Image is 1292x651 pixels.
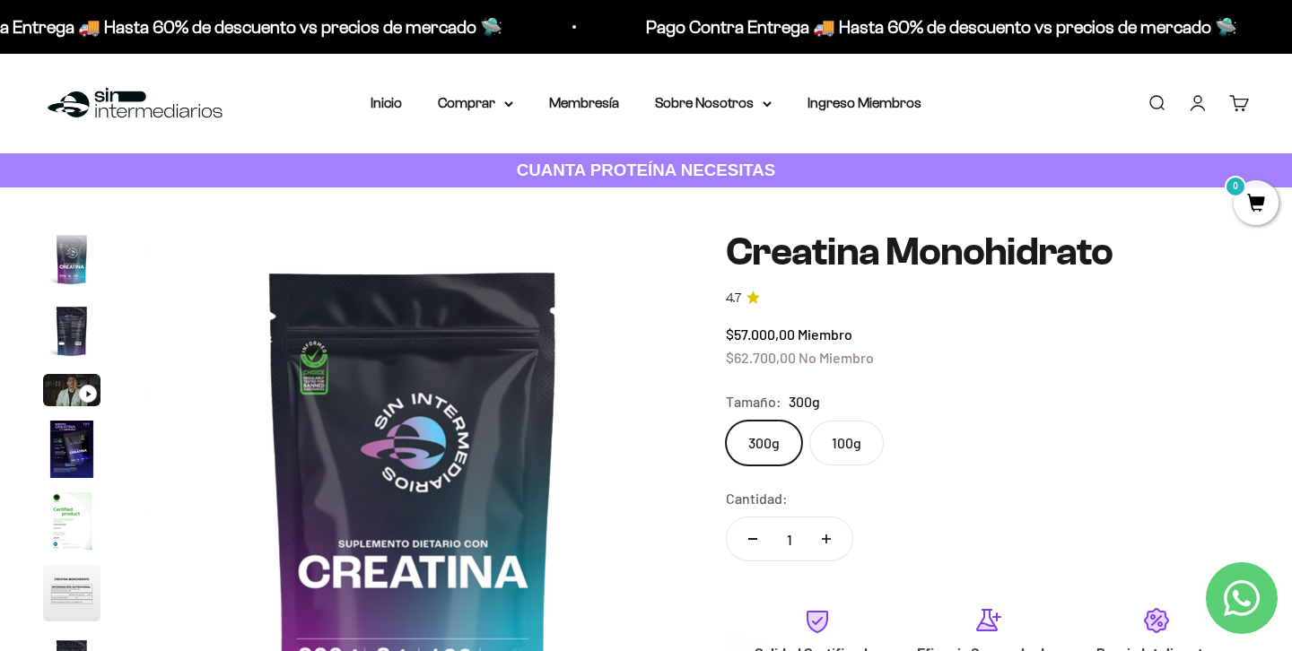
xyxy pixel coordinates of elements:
a: 4.74.7 de 5.0 estrellas [726,289,1249,308]
a: Ingreso Miembros [807,95,921,110]
img: Creatina Monohidrato [43,421,100,478]
img: Creatina Monohidrato [43,302,100,360]
button: Ir al artículo 6 [43,564,100,627]
img: Creatina Monohidrato [43,230,100,288]
label: Cantidad: [726,487,788,510]
summary: Comprar [438,91,513,115]
h1: Creatina Monohidrato [726,230,1249,273]
span: 300g [789,390,820,413]
p: Pago Contra Entrega 🚚 Hasta 60% de descuento vs precios de mercado 🛸 [498,13,1089,41]
legend: Tamaño: [726,390,781,413]
a: Inicio [371,95,402,110]
button: Ir al artículo 5 [43,492,100,555]
button: Ir al artículo 1 [43,230,100,293]
a: Membresía [549,95,619,110]
span: 4.7 [726,289,741,308]
a: 0 [1234,195,1279,214]
button: Ir al artículo 4 [43,421,100,483]
summary: Sobre Nosotros [655,91,772,115]
img: Creatina Monohidrato [43,564,100,621]
button: Reducir cantidad [727,517,779,560]
button: Aumentar cantidad [800,517,852,560]
img: Creatina Monohidrato [43,492,100,550]
span: Miembro [798,325,852,343]
mark: 0 [1225,176,1246,197]
button: Ir al artículo 3 [43,374,100,412]
span: No Miembro [799,349,874,366]
span: $57.000,00 [726,325,795,343]
span: $62.700,00 [726,349,796,366]
strong: CUANTA PROTEÍNA NECESITAS [517,161,776,179]
button: Ir al artículo 2 [43,302,100,365]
